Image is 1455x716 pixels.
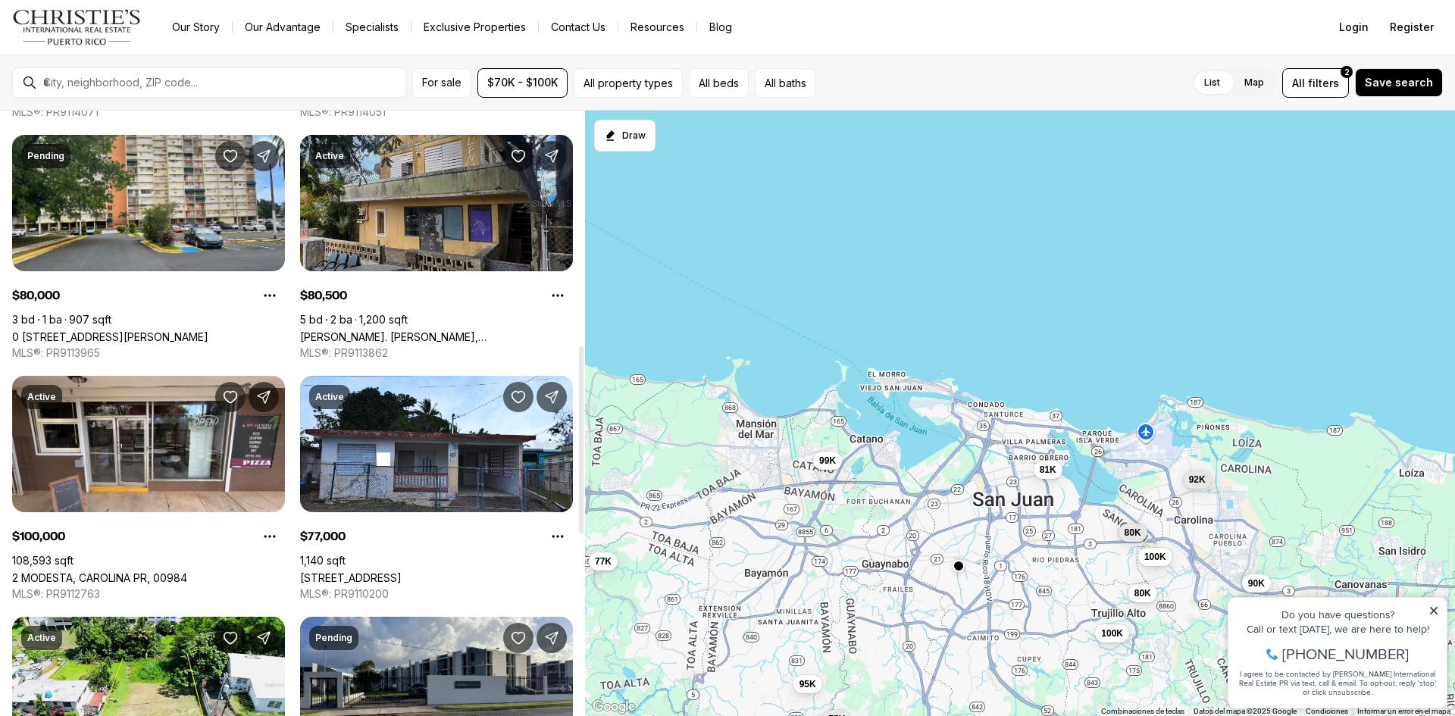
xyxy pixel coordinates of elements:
button: For sale [412,68,471,98]
p: Active [27,391,56,403]
a: 2 MODESTA, CAROLINA PR, 00984 [12,571,187,584]
button: Allfilters2 [1282,68,1349,98]
button: All baths [755,68,816,98]
button: Share Property [249,623,279,653]
button: All property types [574,68,683,98]
button: Save Property: 5A URB. SIERRA TAINA #2A [215,623,246,653]
button: 81K [1034,461,1062,479]
span: [PHONE_NUMBER] [62,71,189,86]
p: Active [315,391,344,403]
a: Exclusive Properties [411,17,538,38]
span: 95K [799,678,816,690]
button: All beds [689,68,749,98]
button: Save Property: 2 MODESTA [215,382,246,412]
span: I agree to be contacted by [PERSON_NAME] International Real Estate PR via text, call & email. To ... [19,93,216,122]
span: For sale [422,77,462,89]
button: 80K [1119,524,1147,542]
button: Share Property [537,382,567,412]
button: Save Property: 501-752793 COND. PONTEZUELA #E1 [503,623,533,653]
span: 99K [819,455,836,467]
button: 90K [1242,574,1271,592]
span: Login [1339,21,1369,33]
label: Map [1232,69,1276,96]
button: 80K [1128,584,1157,602]
button: 77K [589,552,618,571]
a: Resources [618,17,696,38]
p: Active [27,632,56,644]
button: 100K [1095,624,1129,643]
button: 95K [793,675,822,693]
a: Specialists [333,17,411,38]
span: Save search [1365,77,1433,89]
button: Share Property [249,382,279,412]
button: Save search [1355,68,1443,97]
button: Property options [255,280,285,311]
p: Pending [315,632,352,644]
button: 100K [1138,548,1172,566]
button: Save Property: Calle William BO. OBRERO [503,141,533,171]
a: 106 CALLE 2, TOA ALTA PR, 00953 [300,571,402,584]
a: Our Story [160,17,232,38]
button: Property options [543,280,573,311]
span: Datos del mapa ©2025 Google [1194,707,1297,715]
button: $70K - $100K [477,68,568,98]
button: Save Property: 106 CALLE 2 [503,382,533,412]
button: 99K [813,452,842,470]
button: 92K [1183,471,1212,489]
button: Share Property [537,141,567,171]
button: Share Property [537,623,567,653]
p: Active [315,150,344,162]
span: 80K [1134,587,1151,599]
label: List [1192,69,1232,96]
a: Blog [697,17,744,38]
span: 80K [1125,527,1141,539]
span: $70K - $100K [487,77,558,89]
span: 100K [1144,551,1166,563]
span: 77K [595,555,612,567]
a: 0 CALLE EIDER #1, SAN JUAN PR, 00923 [12,330,208,343]
button: Contact Us [539,17,618,38]
div: Call or text [DATE], we are here to help! [16,48,219,59]
button: Start drawing [594,120,656,152]
span: Register [1390,21,1434,33]
button: Share Property [249,141,279,171]
span: 2 [1344,66,1350,78]
button: Property options [543,521,573,552]
button: Login [1330,12,1378,42]
button: Register [1381,12,1443,42]
div: Do you have questions? [16,34,219,45]
button: Property options [255,521,285,552]
p: Pending [27,150,64,162]
span: All [1292,75,1305,91]
a: Calle William BO. OBRERO, SAN JUAN PR, 00926 [300,330,573,343]
span: filters [1308,75,1339,91]
span: 100K [1101,627,1123,639]
img: logo [12,9,142,45]
span: 81K [1040,464,1056,476]
button: Save Property: 0 CALLE EIDER #1 [215,141,246,171]
a: Our Advantage [233,17,333,38]
span: 92K [1189,474,1206,486]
